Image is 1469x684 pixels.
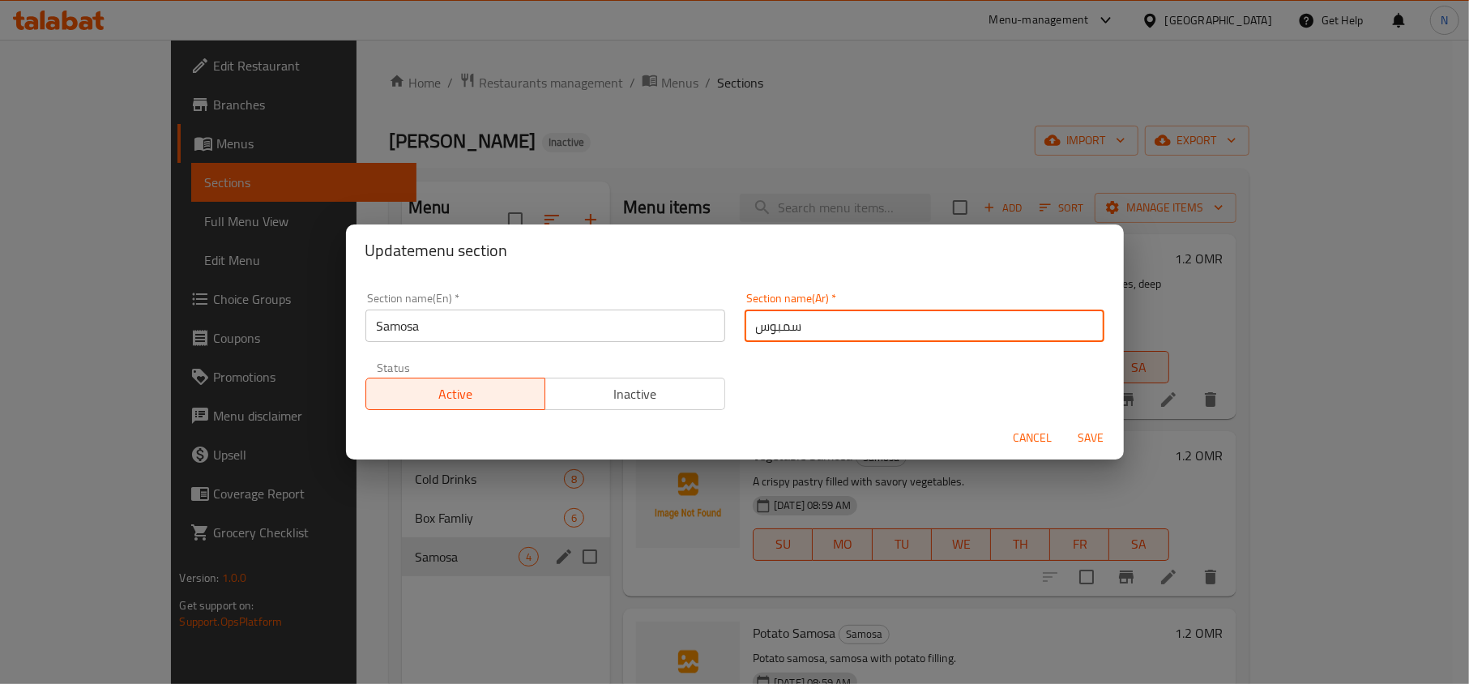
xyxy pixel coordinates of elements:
[373,383,540,406] span: Active
[365,310,725,342] input: Please enter section name(en)
[1065,423,1117,453] button: Save
[544,378,725,410] button: Inactive
[1014,428,1053,448] span: Cancel
[365,378,546,410] button: Active
[1072,428,1111,448] span: Save
[365,237,1104,263] h2: Update menu section
[745,310,1104,342] input: Please enter section name(ar)
[1007,423,1059,453] button: Cancel
[552,383,719,406] span: Inactive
